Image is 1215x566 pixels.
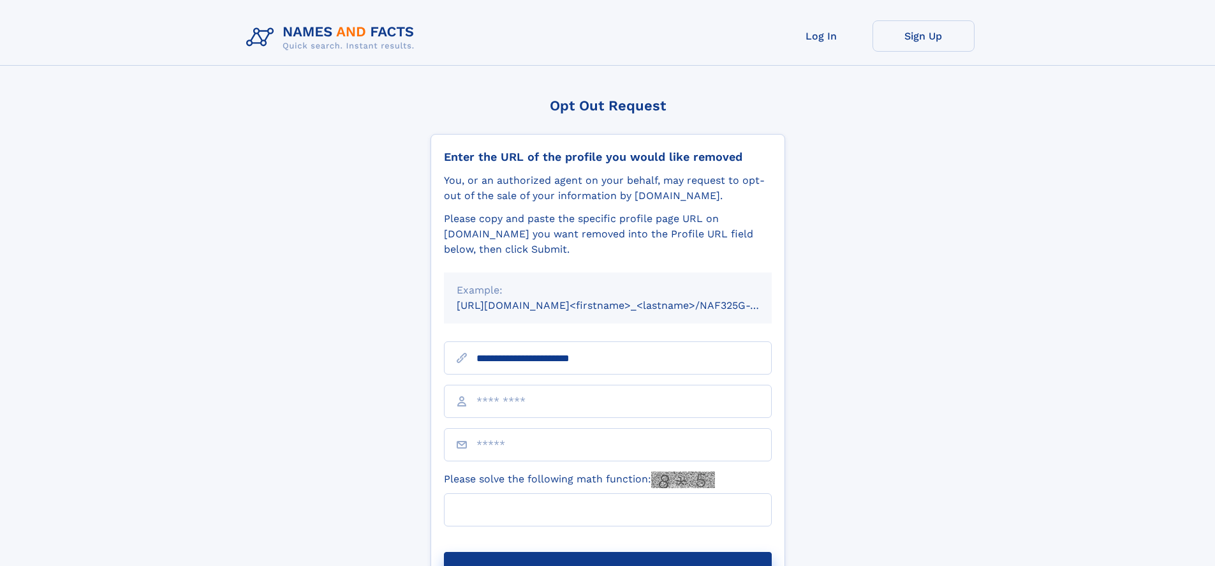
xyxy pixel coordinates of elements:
div: Enter the URL of the profile you would like removed [444,150,772,164]
small: [URL][DOMAIN_NAME]<firstname>_<lastname>/NAF325G-xxxxxxxx [457,299,796,311]
div: You, or an authorized agent on your behalf, may request to opt-out of the sale of your informatio... [444,173,772,204]
a: Sign Up [873,20,975,52]
label: Please solve the following math function: [444,472,715,488]
a: Log In [770,20,873,52]
div: Please copy and paste the specific profile page URL on [DOMAIN_NAME] you want removed into the Pr... [444,211,772,257]
img: Logo Names and Facts [241,20,425,55]
div: Opt Out Request [431,98,785,114]
div: Example: [457,283,759,298]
